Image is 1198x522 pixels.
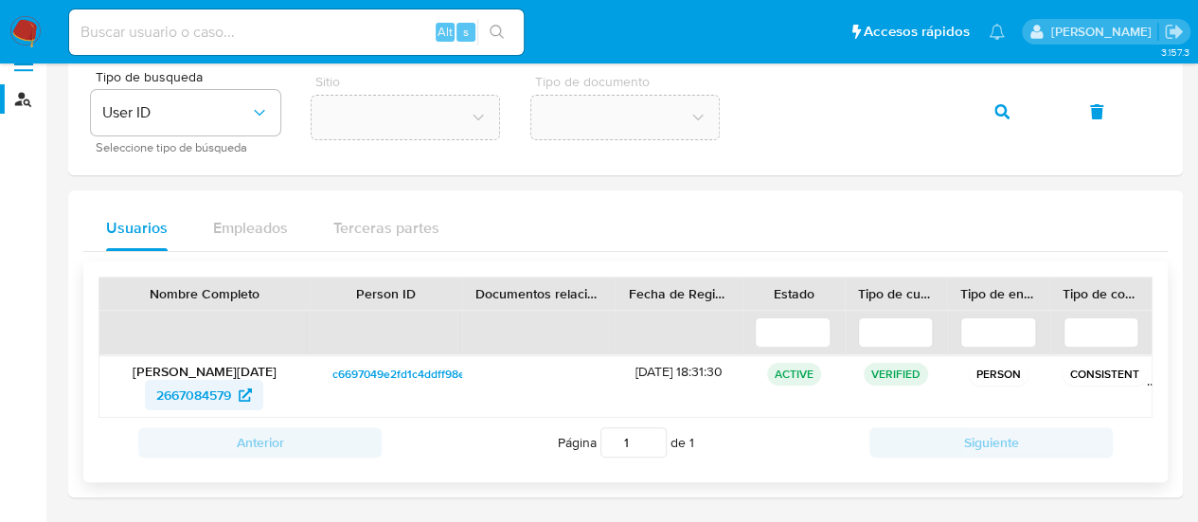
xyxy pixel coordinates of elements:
span: Alt [438,23,453,41]
button: search-icon [477,19,516,45]
a: Salir [1164,22,1184,42]
a: Notificaciones [989,24,1005,40]
input: Buscar usuario o caso... [69,20,524,45]
span: 3.157.3 [1160,45,1189,60]
span: s [463,23,469,41]
span: Accesos rápidos [864,22,970,42]
p: federico.dibella@mercadolibre.com [1050,23,1157,41]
